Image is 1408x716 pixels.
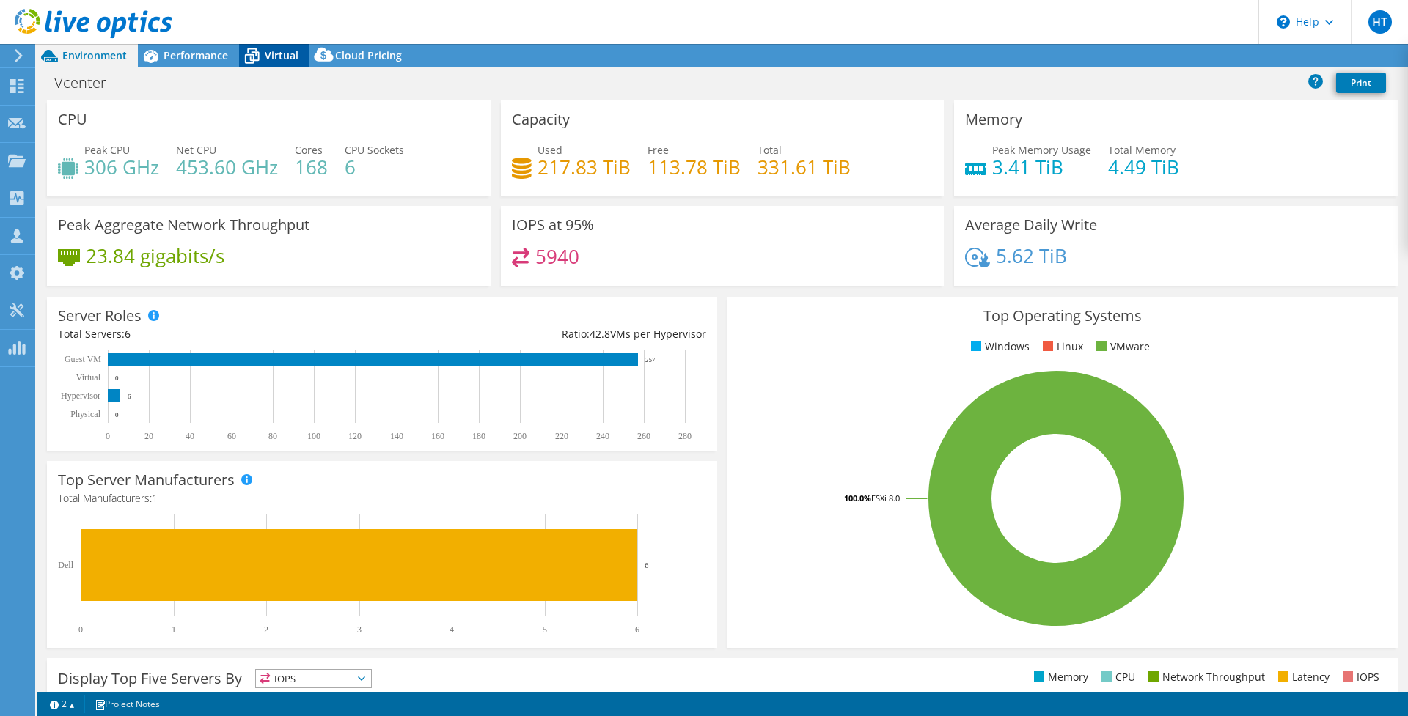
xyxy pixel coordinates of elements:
span: 6 [125,327,131,341]
span: Net CPU [176,143,216,157]
text: 0 [78,624,83,635]
h4: 306 GHz [84,159,159,175]
li: Memory [1030,669,1088,685]
span: Peak CPU [84,143,130,157]
text: 260 [637,431,650,441]
span: Cores [295,143,323,157]
text: Guest VM [65,354,101,364]
span: HT [1368,10,1392,34]
tspan: ESXi 8.0 [871,492,900,503]
text: 3 [357,624,362,635]
h3: Top Server Manufacturers [58,472,235,488]
h1: Vcenter [48,75,129,91]
text: 280 [678,431,692,441]
a: 2 [40,695,85,713]
li: IOPS [1339,669,1379,685]
svg: \n [1277,15,1290,29]
h3: Top Operating Systems [738,308,1387,324]
span: Performance [164,48,228,62]
h3: CPU [58,111,87,128]
h4: 5.62 TiB [996,248,1067,264]
div: Total Servers: [58,326,382,342]
text: 6 [128,393,131,400]
h4: 453.60 GHz [176,159,278,175]
text: 180 [472,431,485,441]
span: IOPS [256,670,371,687]
text: 20 [144,431,153,441]
text: 60 [227,431,236,441]
text: 2 [264,624,268,635]
li: Latency [1275,669,1330,685]
h3: Memory [965,111,1022,128]
h4: 5940 [535,248,579,265]
text: Virtual [76,372,101,383]
h3: Server Roles [58,308,142,324]
text: 257 [645,356,656,363]
text: 120 [348,431,362,441]
h4: 3.41 TiB [992,159,1091,175]
h4: 331.61 TiB [758,159,851,175]
h4: 168 [295,159,328,175]
li: VMware [1093,339,1150,355]
text: 140 [390,431,403,441]
a: Print [1336,73,1386,93]
li: Windows [967,339,1030,355]
text: 200 [513,431,527,441]
text: 5 [543,624,547,635]
h4: 23.84 gigabits/s [86,248,224,264]
h4: 217.83 TiB [538,159,631,175]
span: Used [538,143,562,157]
text: Physical [70,409,100,419]
text: 220 [555,431,568,441]
text: 0 [115,374,119,382]
h4: Total Manufacturers: [58,490,706,506]
text: 0 [115,411,119,418]
h3: Capacity [512,111,570,128]
span: CPU Sockets [345,143,404,157]
span: Free [648,143,669,157]
span: Total [758,143,782,157]
h3: Average Daily Write [965,217,1097,233]
text: 0 [106,431,110,441]
text: Hypervisor [61,391,100,401]
span: 1 [152,491,158,505]
text: 100 [307,431,320,441]
span: Total Memory [1108,143,1176,157]
span: Virtual [265,48,298,62]
h3: IOPS at 95% [512,217,594,233]
text: 240 [596,431,609,441]
text: 6 [645,561,649,569]
h4: 4.49 TiB [1108,159,1179,175]
tspan: 100.0% [844,492,871,503]
h3: Peak Aggregate Network Throughput [58,217,309,233]
text: 80 [268,431,277,441]
text: 4 [450,624,454,635]
h4: 6 [345,159,404,175]
text: 6 [635,624,639,635]
li: Network Throughput [1145,669,1265,685]
text: Dell [58,560,73,570]
text: 40 [186,431,194,441]
span: Cloud Pricing [335,48,402,62]
text: 160 [431,431,444,441]
text: 1 [172,624,176,635]
div: Ratio: VMs per Hypervisor [382,326,706,342]
a: Project Notes [84,695,170,713]
h4: 113.78 TiB [648,159,741,175]
li: Linux [1039,339,1083,355]
span: 42.8 [590,327,610,341]
span: Peak Memory Usage [992,143,1091,157]
span: Environment [62,48,127,62]
li: CPU [1098,669,1135,685]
